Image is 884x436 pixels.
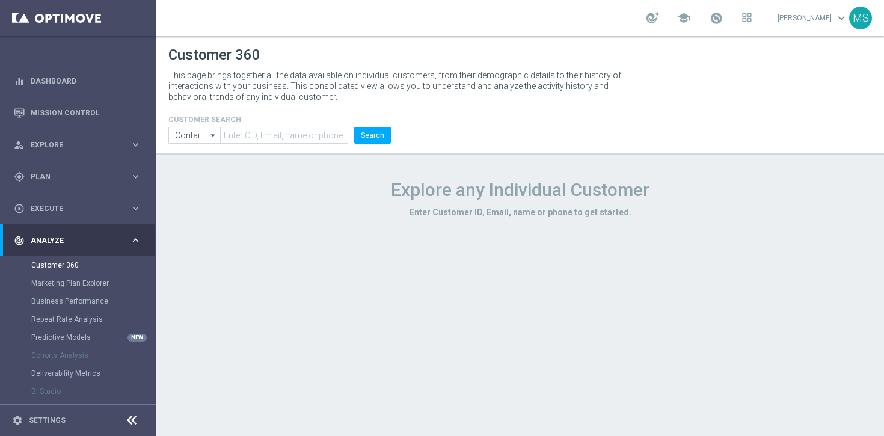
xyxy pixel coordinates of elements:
[130,235,141,246] i: keyboard_arrow_right
[31,364,155,382] div: Deliverability Metrics
[130,203,141,214] i: keyboard_arrow_right
[14,203,130,214] div: Execute
[14,65,141,97] div: Dashboard
[31,173,130,180] span: Plan
[168,115,391,124] h4: CUSTOMER SEARCH
[31,274,155,292] div: Marketing Plan Explorer
[31,315,125,324] a: Repeat Rate Analysis
[776,9,849,27] a: [PERSON_NAME]keyboard_arrow_down
[13,76,142,86] button: equalizer Dashboard
[14,235,25,246] i: track_changes
[130,139,141,150] i: keyboard_arrow_right
[168,46,872,64] h1: Customer 360
[31,65,141,97] a: Dashboard
[13,140,142,150] button: person_search Explore keyboard_arrow_right
[13,108,142,118] button: Mission Control
[168,179,872,201] h1: Explore any Individual Customer
[849,7,872,29] div: MS
[835,11,848,25] span: keyboard_arrow_down
[31,346,155,364] div: Cohorts Analysis
[14,97,141,129] div: Mission Control
[168,207,872,218] h3: Enter Customer ID, Email, name or phone to get started.
[220,127,348,144] input: Enter CID, Email, name or phone
[31,310,155,328] div: Repeat Rate Analysis
[13,236,142,245] button: track_changes Analyze keyboard_arrow_right
[14,140,25,150] i: person_search
[14,140,130,150] div: Explore
[168,127,220,144] input: Contains
[31,141,130,149] span: Explore
[29,417,66,424] a: Settings
[31,292,155,310] div: Business Performance
[14,76,25,87] i: equalizer
[677,11,690,25] span: school
[14,235,130,246] div: Analyze
[31,296,125,306] a: Business Performance
[14,203,25,214] i: play_circle_outline
[31,382,155,401] div: BI Studio
[31,256,155,274] div: Customer 360
[31,237,130,244] span: Analyze
[14,171,130,182] div: Plan
[13,204,142,213] button: play_circle_outline Execute keyboard_arrow_right
[127,334,147,342] div: NEW
[168,70,631,102] p: This page brings together all the data available on individual customers, from their demographic ...
[354,127,391,144] button: Search
[31,97,141,129] a: Mission Control
[31,278,125,288] a: Marketing Plan Explorer
[130,171,141,182] i: keyboard_arrow_right
[31,260,125,270] a: Customer 360
[31,205,130,212] span: Execute
[14,171,25,182] i: gps_fixed
[12,415,23,426] i: settings
[13,172,142,182] button: gps_fixed Plan keyboard_arrow_right
[31,333,125,342] a: Predictive Models
[31,369,125,378] a: Deliverability Metrics
[31,328,155,346] div: Predictive Models
[207,127,219,143] i: arrow_drop_down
